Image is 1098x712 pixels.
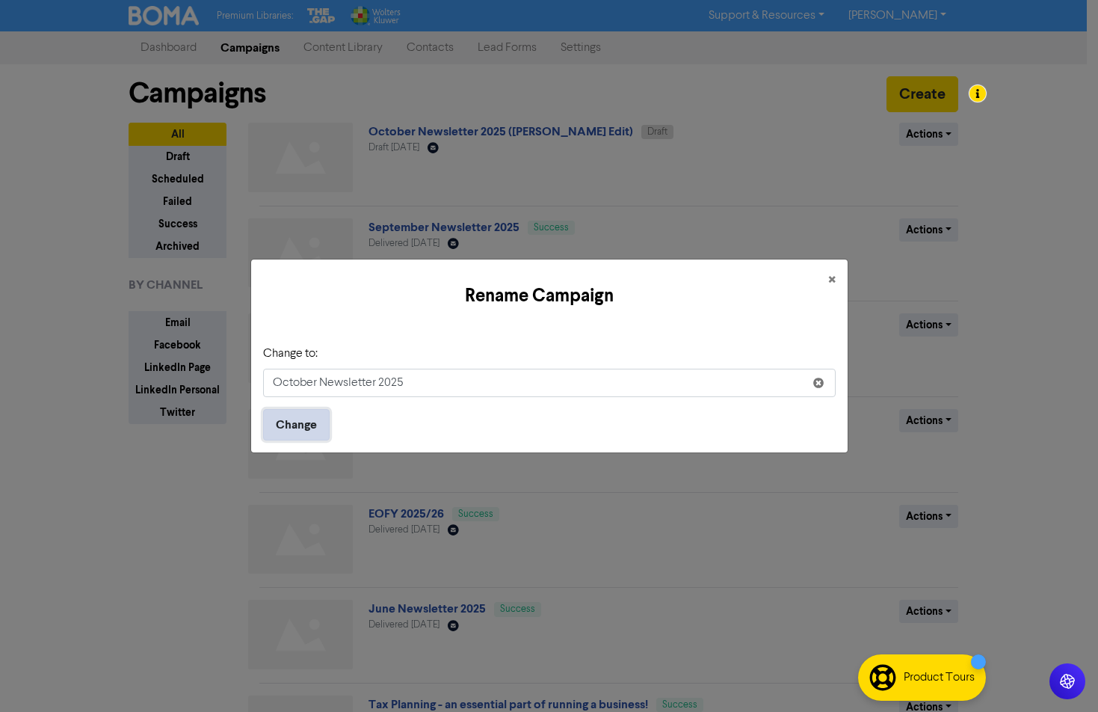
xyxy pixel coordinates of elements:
iframe: Chat Widget [1023,640,1098,712]
span: × [828,269,836,292]
button: Change [263,409,330,441]
label: Change to: [263,345,318,363]
button: Close [816,260,848,301]
h5: Rename Campaign [263,283,816,310]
